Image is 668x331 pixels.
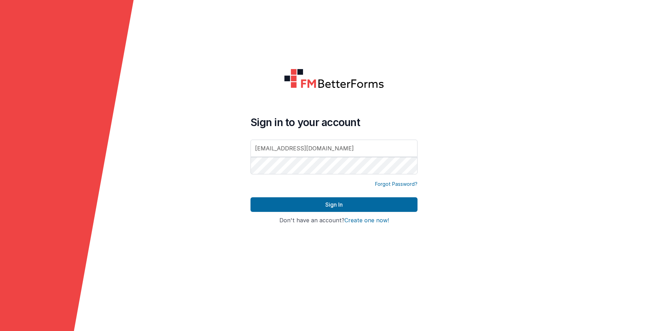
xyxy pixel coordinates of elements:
h4: Don't have an account? [250,217,417,224]
button: Sign In [250,197,417,212]
h4: Sign in to your account [250,116,417,129]
button: Create one now! [344,217,389,224]
a: Forgot Password? [375,181,417,188]
input: Email Address [250,140,417,157]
